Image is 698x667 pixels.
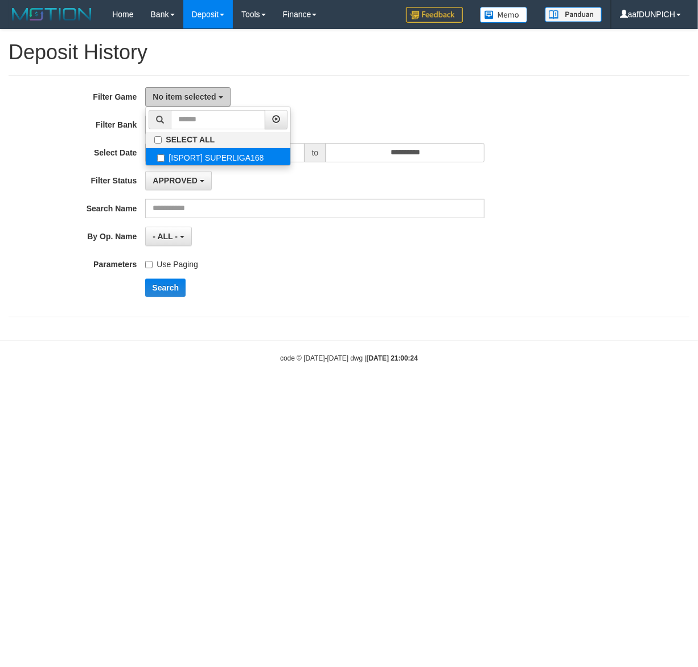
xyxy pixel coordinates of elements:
label: SELECT ALL [146,132,290,148]
input: SELECT ALL [154,136,162,144]
label: Use Paging [145,255,198,270]
img: MOTION_logo.png [9,6,95,23]
span: APPROVED [153,176,198,185]
img: Feedback.jpg [406,7,463,23]
button: No item selected [145,87,230,107]
strong: [DATE] 21:00:24 [367,354,418,362]
button: APPROVED [145,171,211,190]
input: [ISPORT] SUPERLIGA168 [157,154,165,162]
img: Button%20Memo.svg [480,7,528,23]
span: - ALL - [153,232,178,241]
button: - ALL - [145,227,191,246]
input: Use Paging [145,261,153,268]
span: No item selected [153,92,216,101]
span: to [305,143,326,162]
label: [ISPORT] SUPERLIGA168 [146,148,290,165]
img: panduan.png [545,7,602,22]
button: Search [145,279,186,297]
small: code © [DATE]-[DATE] dwg | [280,354,418,362]
h1: Deposit History [9,41,689,64]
